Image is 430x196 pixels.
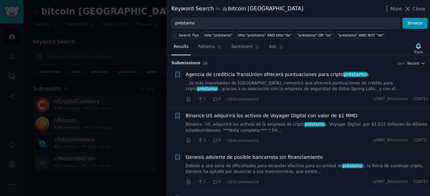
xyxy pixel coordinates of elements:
a: Binance US adquirirá los activos de Voyager Digital con valor de $1 MMD [186,112,358,119]
span: préstamo [343,72,367,77]
span: 0 [212,96,221,102]
span: préstamo [197,86,218,91]
span: Results [174,44,188,50]
button: More [383,5,402,12]
button: Search Tips [171,31,201,39]
div: title:"préstamo" [205,33,233,38]
a: Patterns [196,42,224,55]
a: "préstamo" OR "de" [296,31,334,39]
span: · [209,137,210,144]
a: Debido a una serie de dificultades para recaudar efectivo para su unidad depréstamos, la firma de... [186,163,428,175]
button: Recent [407,61,425,66]
span: · [223,95,225,103]
span: 0 [212,179,221,185]
span: in [216,6,220,12]
span: préstamo [304,122,325,127]
span: Patterns [198,44,215,50]
span: Sentiment [231,44,253,50]
span: Recent [407,61,419,66]
span: préstamo [342,164,363,168]
button: Browse [402,18,428,29]
button: Track [412,41,425,55]
a: title:"préstamo" [203,31,234,39]
span: r/bitcoinmexico [227,180,259,184]
span: Close [413,5,425,12]
span: More [390,5,402,12]
span: · [194,178,195,185]
span: · [194,95,195,103]
input: Try a keyword related to your business [171,18,400,29]
a: "préstamo" AND NOT "de" [336,31,386,39]
span: · [209,95,210,103]
div: "préstamo" AND NOT "de" [338,33,384,38]
span: 1 [198,96,206,102]
span: 1 [198,179,206,185]
span: r/bitcoinmexico [227,138,259,143]
span: [DATE] [414,179,428,185]
span: r/bitcoinmexico [227,97,259,102]
span: u/MKT_Bitcoinmx [373,137,407,143]
div: Keyword Search bitcoin [GEOGRAPHIC_DATA] [171,5,303,13]
a: title:"préstamo" AND title:"de" [236,31,293,39]
span: Agencia de crediticia TransUnion ofrecerá puntuaciones para cripto s [186,71,369,78]
span: u/MKT_Bitcoinmx [373,96,407,102]
div: Sort [398,61,405,66]
span: [DATE] [414,137,428,143]
a: Genesis advierte de posible bancarrota sin financiamiento [186,154,323,161]
a: Sentiment [229,42,262,55]
a: Results [171,42,191,55]
span: · [410,137,412,143]
div: "préstamo" OR "de" [297,33,332,38]
span: Submission s [171,60,201,66]
span: · [223,178,225,185]
span: · [410,96,412,102]
div: title:"préstamo" AND title:"de" [238,33,292,38]
span: · [410,179,412,185]
span: · [223,137,225,144]
span: Ask [269,44,276,50]
a: Ask [267,42,286,55]
span: Search Tips [179,33,199,38]
span: 1 [198,137,206,143]
a: ...to más importantes de [GEOGRAPHIC_DATA], comunicó que ofrecerá puntuaciones de crédito para cr... [186,80,428,92]
span: · [194,137,195,144]
span: u/MKT_Bitcoinmx [373,179,407,185]
span: · [209,178,210,185]
span: [DATE] [414,96,428,102]
span: 0 [212,137,221,143]
div: Track [414,50,423,54]
a: Agencia de crediticia TransUnion ofrecerá puntuaciones para criptopréstamos [186,71,369,78]
a: Binance. US, adquirirá los activos de la empresa de criptopréstamos, Voyager Digital, por $1,022 ... [186,122,428,133]
span: 24 [203,61,208,65]
button: Close [404,5,425,12]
